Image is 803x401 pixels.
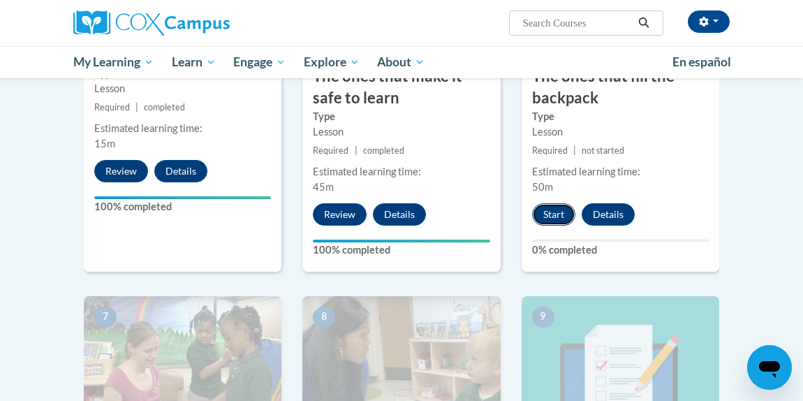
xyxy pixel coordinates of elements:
[313,203,367,226] button: Review
[94,199,271,214] label: 100% completed
[73,10,230,36] img: Cox Campus
[313,307,335,328] span: 8
[73,54,154,71] span: My Learning
[163,46,225,78] a: Learn
[532,307,554,328] span: 9
[672,54,731,69] span: En español
[94,102,130,112] span: Required
[369,46,434,78] a: About
[94,81,271,96] div: Lesson
[532,242,709,258] label: 0% completed
[355,145,358,156] span: |
[63,46,740,78] div: Main menu
[747,345,792,390] iframe: Button to launch messaging window
[377,54,425,71] span: About
[532,109,709,124] label: Type
[94,138,115,150] span: 15m
[94,307,117,328] span: 7
[233,54,286,71] span: Engage
[532,124,709,140] div: Lesson
[573,145,576,156] span: |
[582,145,624,156] span: not started
[304,54,360,71] span: Explore
[532,203,575,226] button: Start
[313,240,489,242] div: Your progress
[313,242,489,258] label: 100% completed
[94,121,271,136] div: Estimated learning time:
[532,181,553,193] span: 50m
[373,203,426,226] button: Details
[144,102,185,112] span: completed
[313,181,334,193] span: 45m
[172,54,216,71] span: Learn
[313,124,489,140] div: Lesson
[313,145,348,156] span: Required
[224,46,295,78] a: Engage
[582,203,635,226] button: Details
[313,164,489,180] div: Estimated learning time:
[295,46,369,78] a: Explore
[688,10,730,33] button: Account Settings
[313,109,489,124] label: Type
[633,15,654,31] button: Search
[64,46,163,78] a: My Learning
[94,160,148,182] button: Review
[363,145,404,156] span: completed
[532,164,709,180] div: Estimated learning time:
[154,160,207,182] button: Details
[522,15,633,31] input: Search Courses
[532,145,568,156] span: Required
[135,102,138,112] span: |
[73,10,278,36] a: Cox Campus
[663,48,740,77] a: En español
[94,196,271,199] div: Your progress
